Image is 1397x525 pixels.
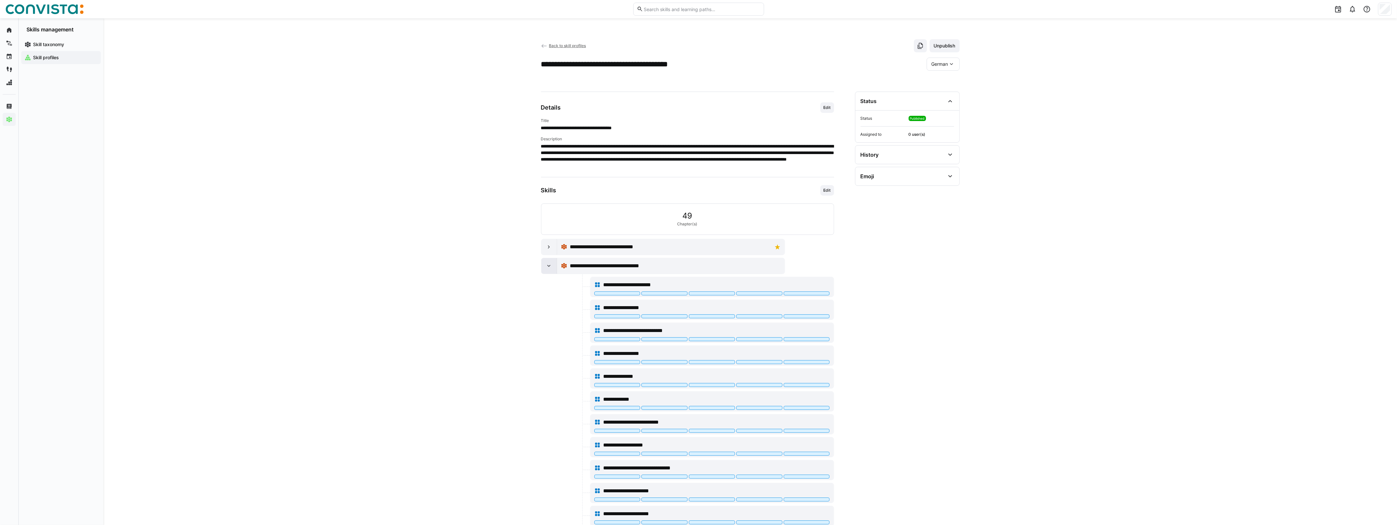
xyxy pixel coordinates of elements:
h4: Title [541,118,834,123]
h3: Skills [541,187,556,194]
span: Published [910,116,925,120]
span: 0 user(s) [909,132,954,137]
h3: Details [541,104,561,111]
span: Back to skill profiles [549,43,586,48]
span: Assigned to [861,132,906,137]
span: Status [861,116,906,121]
input: Search skills and learning paths… [643,6,760,12]
div: History [861,151,879,158]
button: Edit [820,185,834,196]
div: Status [861,98,877,104]
span: Chapter(s) [677,221,698,227]
button: Unpublish [930,39,960,52]
a: Back to skill profiles [541,43,586,48]
h4: Description [541,136,834,142]
span: Edit [823,188,831,193]
span: Unpublish [933,43,956,49]
div: Emoji [861,173,874,180]
button: Edit [820,102,834,113]
span: Edit [823,105,831,110]
span: German [932,61,948,67]
span: 49 [683,212,692,220]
